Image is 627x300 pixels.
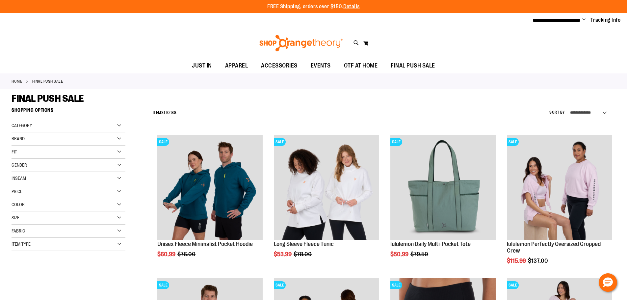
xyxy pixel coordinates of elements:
[384,58,442,73] a: FINAL PUSH SALE
[12,149,17,154] span: Fit
[507,138,519,146] span: SALE
[507,258,527,264] span: $115.99
[337,58,384,73] a: OTF AT HOME
[267,3,360,11] p: FREE Shipping, orders over $150.
[274,135,379,240] img: Product image for Fleece Long Sleeve
[32,78,63,84] strong: FINAL PUSH SALE
[177,251,196,258] span: $76.00
[528,258,549,264] span: $137.00
[390,135,496,240] img: lululemon Daily Multi-Pocket Tote
[170,110,177,115] span: 188
[390,281,402,289] span: SALE
[254,58,304,73] a: ACCESSORIES
[157,251,176,258] span: $60.99
[599,273,617,292] button: Hello, have a question? Let’s chat.
[157,135,263,240] img: Unisex Fleece Minimalist Pocket Hoodie
[12,189,22,194] span: Price
[12,215,19,220] span: Size
[590,16,621,24] a: Tracking Info
[507,241,601,254] a: lululemon Perfectly Oversized Cropped Crew
[582,17,586,23] button: Account menu
[12,93,84,104] span: FINAL PUSH SALE
[507,281,519,289] span: SALE
[12,228,25,233] span: Fabric
[157,135,263,241] a: Unisex Fleece Minimalist Pocket HoodieSALE
[12,202,25,207] span: Color
[274,281,286,289] span: SALE
[192,58,212,73] span: JUST IN
[387,131,499,274] div: product
[157,138,169,146] span: SALE
[157,241,253,247] a: Unisex Fleece Minimalist Pocket Hoodie
[12,176,26,181] span: Inseam
[258,35,344,51] img: Shop Orangetheory
[390,138,402,146] span: SALE
[294,251,313,258] span: $78.00
[157,281,169,289] span: SALE
[154,131,266,274] div: product
[153,108,177,118] h2: Items to
[390,251,409,258] span: $50.99
[274,135,379,241] a: Product image for Fleece Long SleeveSALE
[504,131,615,281] div: product
[304,58,337,73] a: EVENTS
[219,58,255,73] a: APPAREL
[344,58,378,73] span: OTF AT HOME
[185,58,219,73] a: JUST IN
[12,136,25,141] span: Brand
[390,135,496,241] a: lululemon Daily Multi-Pocket ToteSALE
[311,58,331,73] span: EVENTS
[507,135,612,240] img: lululemon Perfectly Oversized Cropped Crew
[274,251,293,258] span: $53.99
[390,241,471,247] a: lululemon Daily Multi-Pocket Tote
[164,110,165,115] span: 1
[507,135,612,241] a: lululemon Perfectly Oversized Cropped CrewSALE
[549,110,565,115] label: Sort By
[12,123,32,128] span: Category
[12,78,22,84] a: Home
[271,131,382,274] div: product
[12,241,31,247] span: Item Type
[343,4,360,10] a: Details
[12,104,125,119] strong: Shopping Options
[261,58,298,73] span: ACCESSORIES
[391,58,435,73] span: FINAL PUSH SALE
[12,162,27,168] span: Gender
[274,138,286,146] span: SALE
[274,241,334,247] a: Long Sleeve Fleece Tunic
[410,251,429,258] span: $79.50
[225,58,248,73] span: APPAREL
